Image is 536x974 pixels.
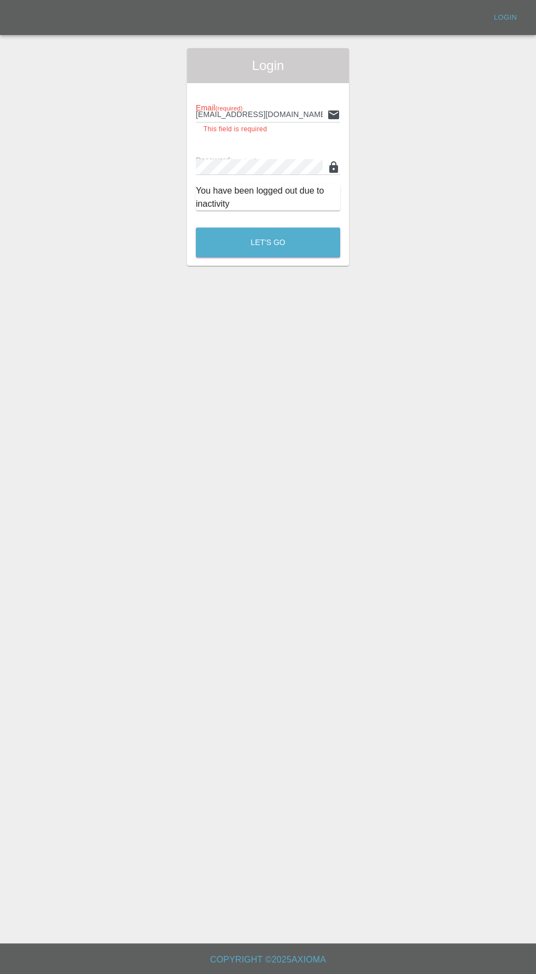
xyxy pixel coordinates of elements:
span: Password [196,156,257,165]
span: Login [196,57,340,74]
button: Let's Go [196,228,340,258]
small: (required) [230,158,258,164]
span: Email [196,103,242,112]
h6: Copyright © 2025 Axioma [9,952,527,967]
small: (required) [215,105,243,112]
p: This field is required [203,124,333,135]
a: Login [488,9,523,26]
div: You have been logged out due to inactivity [196,184,340,211]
